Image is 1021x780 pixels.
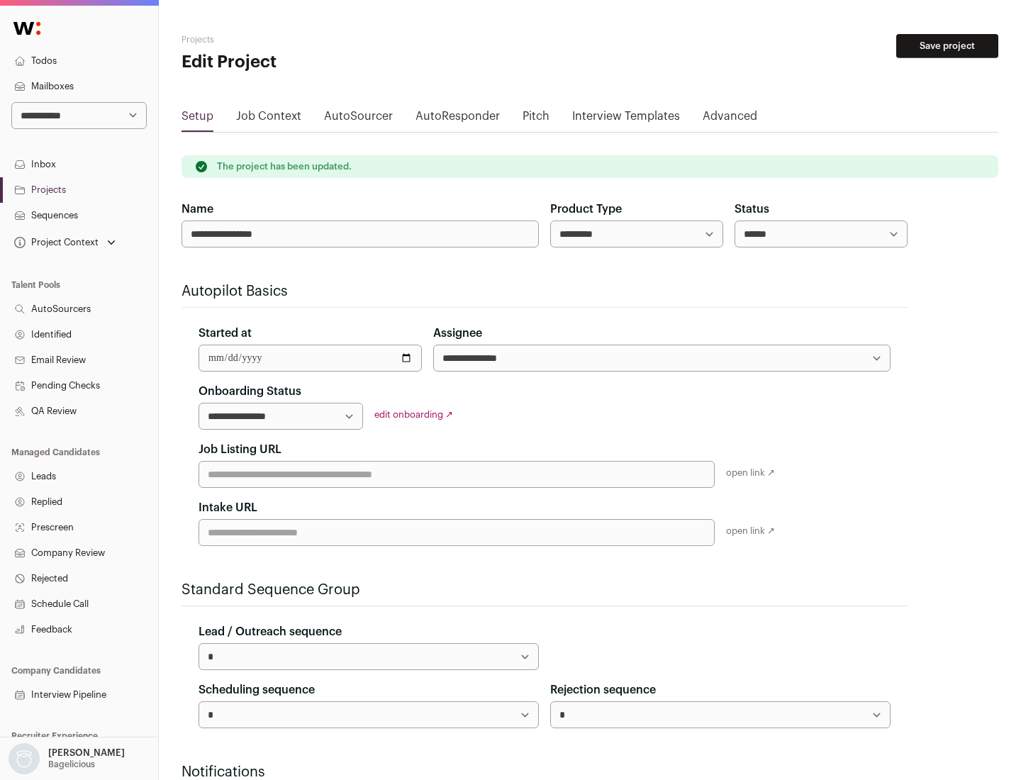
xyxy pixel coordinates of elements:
label: Started at [199,325,252,342]
label: Assignee [433,325,482,342]
a: Advanced [703,108,757,130]
p: The project has been updated. [217,161,352,172]
p: [PERSON_NAME] [48,747,125,759]
label: Name [182,201,213,218]
a: edit onboarding ↗ [374,410,453,419]
label: Rejection sequence [550,681,656,698]
label: Product Type [550,201,622,218]
h2: Standard Sequence Group [182,580,908,600]
h1: Edit Project [182,51,454,74]
a: Pitch [523,108,549,130]
label: Lead / Outreach sequence [199,623,342,640]
button: Open dropdown [6,743,128,774]
label: Intake URL [199,499,257,516]
img: nopic.png [9,743,40,774]
img: Wellfound [6,14,48,43]
a: AutoResponder [415,108,500,130]
h2: Autopilot Basics [182,282,908,301]
button: Save project [896,34,998,58]
label: Job Listing URL [199,441,281,458]
h2: Projects [182,34,454,45]
p: Bagelicious [48,759,95,770]
a: AutoSourcer [324,108,393,130]
label: Status [735,201,769,218]
div: Project Context [11,237,99,248]
a: Interview Templates [572,108,680,130]
button: Open dropdown [11,233,118,252]
a: Job Context [236,108,301,130]
label: Scheduling sequence [199,681,315,698]
label: Onboarding Status [199,383,301,400]
a: Setup [182,108,213,130]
